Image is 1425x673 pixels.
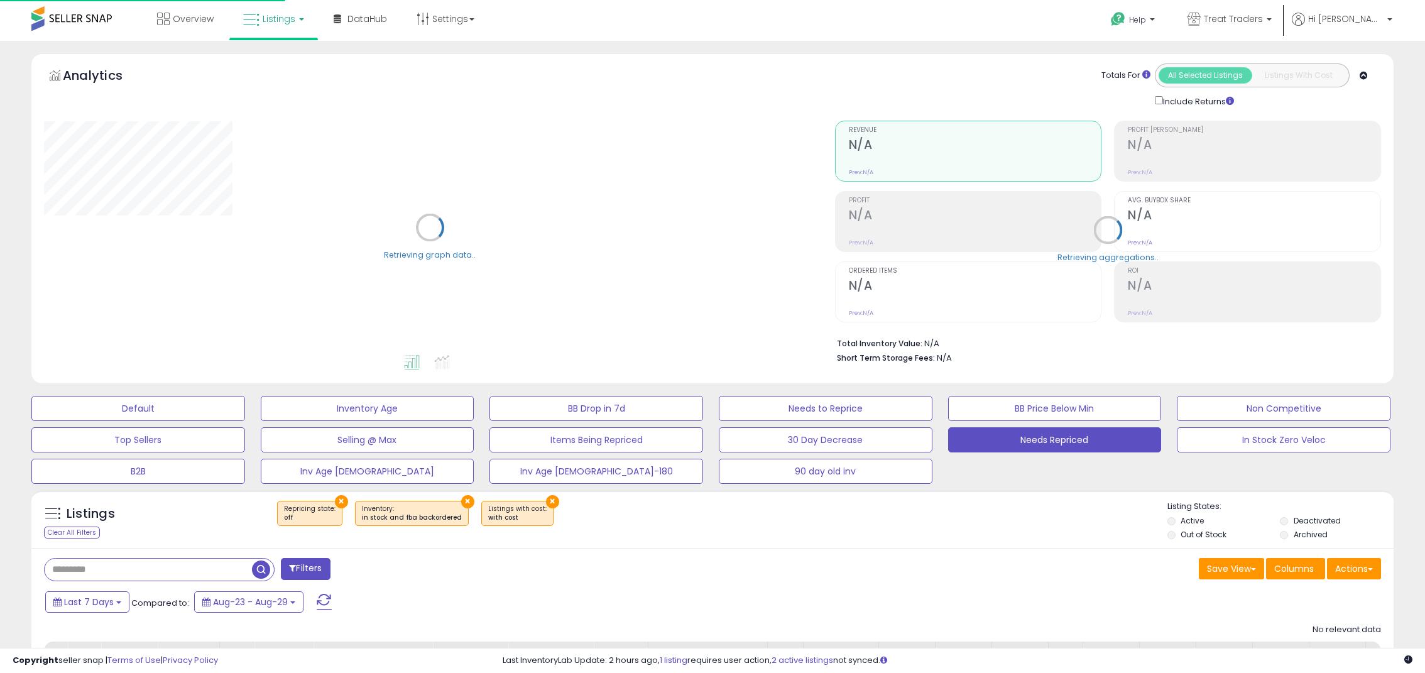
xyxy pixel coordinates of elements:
div: Repricing [106,647,152,660]
div: Days In Stock [1258,647,1304,673]
div: Retrieving graph data.. [384,249,476,260]
button: Aug-23 - Aug-29 [194,591,303,613]
button: Selling @ Max [261,427,474,452]
button: × [461,495,474,508]
span: DataHub [347,13,387,25]
button: B2B [31,459,245,484]
div: Amazon Fees [319,647,427,660]
span: Listings [263,13,295,25]
button: Listings With Cost [1252,67,1345,84]
label: Archived [1294,529,1328,540]
div: Totals For [1101,70,1150,82]
button: Default [31,396,245,421]
a: Terms of Use [107,654,161,666]
div: Cost [225,647,249,660]
button: BB Price Below Min [948,396,1162,421]
label: Deactivated [1294,515,1341,526]
button: Filters [281,558,330,580]
button: Save View [1199,558,1264,579]
button: Needs to Reprice [719,396,932,421]
div: [PERSON_NAME] [513,647,588,660]
span: Treat Traders [1204,13,1263,25]
span: Last 7 Days [64,596,114,608]
span: Hi [PERSON_NAME] [1308,13,1384,25]
div: with cost [488,513,547,522]
button: × [335,495,348,508]
a: Hi [PERSON_NAME] [1292,13,1392,41]
div: Total Profit [1314,647,1360,673]
div: Total Rev. [997,647,1043,673]
div: Listed Price [653,647,762,660]
a: 2 active listings [772,654,833,666]
a: Privacy Policy [163,654,218,666]
a: Help [1101,2,1167,41]
button: Inventory Age [261,396,474,421]
span: Listings with cost : [488,504,547,523]
div: Retrieving aggregations.. [1057,251,1159,263]
div: Clear All Filters [44,527,100,539]
span: Repricing state : [284,504,336,523]
label: Out of Stock [1181,529,1226,540]
button: Inv Age [DEMOGRAPHIC_DATA]-180 [489,459,703,484]
span: Compared to: [131,597,189,609]
div: Fulfillment [163,647,214,660]
h5: Listings [67,505,115,523]
strong: Copyright [13,654,58,666]
button: In Stock Zero Veloc [1177,427,1390,452]
button: Inv Age [DEMOGRAPHIC_DATA] [261,459,474,484]
button: All Selected Listings [1159,67,1252,84]
button: Non Competitive [1177,396,1390,421]
div: Fulfillable Quantity [599,647,642,673]
div: in stock and fba backordered [362,513,462,522]
div: Include Returns [1145,94,1249,108]
button: 90 day old inv [719,459,932,484]
div: Ship Price [773,647,798,673]
button: Columns [1266,558,1325,579]
span: Overview [173,13,214,25]
span: Aug-23 - Aug-29 [213,596,288,608]
div: off [284,513,336,522]
button: × [546,495,559,508]
div: Fulfillment Cost [259,647,308,673]
button: BB Drop in 7d [489,396,703,421]
button: Top Sellers [31,427,245,452]
div: Current Buybox Price [809,647,873,673]
div: BB Share 24h. [884,647,930,673]
button: 30 Day Decrease [719,427,932,452]
label: Active [1181,515,1204,526]
div: No relevant data [1313,624,1381,636]
div: Num of Comp. [941,647,986,673]
button: Needs Repriced [948,427,1162,452]
div: Min Price [438,647,503,660]
h5: Analytics [63,67,147,87]
a: 1 listing [660,654,687,666]
span: Columns [1274,562,1314,575]
button: Last 7 Days [45,591,129,613]
span: Inventory : [362,504,462,523]
div: Velocity [1201,647,1247,660]
button: Actions [1327,558,1381,579]
i: Get Help [1110,11,1126,27]
div: seller snap | | [13,655,218,667]
p: Listing States: [1167,501,1394,513]
div: Ordered Items [1088,647,1134,673]
div: Title [73,647,96,660]
button: Items Being Repriced [489,427,703,452]
div: Last InventoryLab Update: 2 hours ago, requires user action, not synced. [503,655,1412,667]
span: Help [1129,14,1146,25]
